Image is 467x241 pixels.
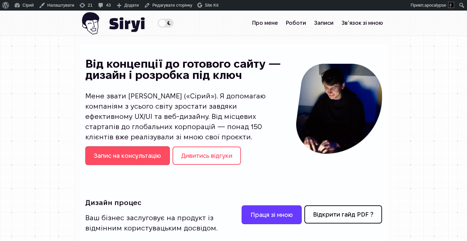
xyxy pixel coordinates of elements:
[85,213,228,233] p: Ваш бізнес заслуговує на продукт із відмінним користувацьким досвідом.
[282,17,310,30] a: Роботи
[85,91,286,142] p: Мене звати [PERSON_NAME] («Сірий»). Я допомагаю компаніям з усього світу зростати завдяки ефектив...
[158,18,174,27] label: Theme switcher
[85,58,286,81] h1: Від концепції до готового сайту — дизайн і розробка під ключ
[304,205,382,224] a: Відкрити гайд PDF ?
[173,147,241,165] a: Дивитись відгуки
[85,197,228,208] h2: Дизайн процес
[205,3,218,8] span: Site Kit
[242,205,302,224] a: Праця зі мною
[310,17,337,30] a: Записи
[80,11,145,36] img: Сірий
[424,3,446,8] span: apocalypse
[337,17,387,30] a: Звʼязок зі мною
[248,17,282,30] a: Про мене
[85,146,170,165] a: Запис на консультацію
